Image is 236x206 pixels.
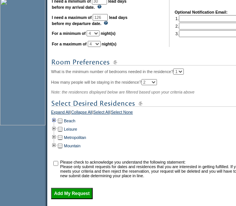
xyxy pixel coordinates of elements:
span: Note: the residences displayed below are filtered based upon your criteria above [51,90,194,94]
img: questionMark_lightBlue.gif [104,21,108,25]
b: Optional Notification Email: [175,10,228,14]
a: Expand All [51,110,70,117]
a: Mountain [64,144,81,148]
a: Beach [64,119,75,123]
a: Leisure [64,127,77,131]
b: For a minimum of [52,31,85,36]
img: questionMark_lightBlue.gif [97,5,102,9]
b: For a maximum of [52,42,87,46]
a: Select None [111,110,133,117]
b: I need a maximum of [52,15,92,20]
b: night(s) [101,31,115,36]
a: Collapse All [71,110,92,117]
a: Metropolitan [64,135,86,140]
a: Select All [93,110,110,117]
b: lead days before my departure date. [52,15,127,26]
input: Add My Request [51,188,93,199]
b: night(s) [102,42,116,46]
